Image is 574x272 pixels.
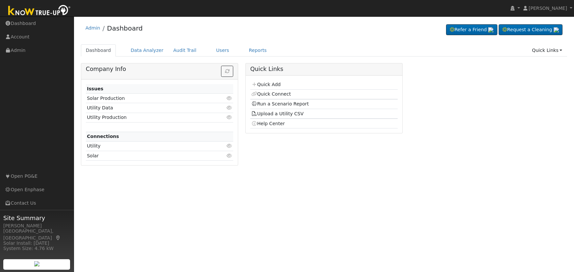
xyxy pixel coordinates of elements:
a: Admin [86,25,100,31]
a: Users [211,44,234,57]
td: Utility [86,141,210,151]
i: Click to view [226,115,232,120]
a: Reports [244,44,272,57]
div: [PERSON_NAME] [3,222,70,229]
img: retrieve [488,27,493,33]
i: Click to view [226,144,232,148]
a: Data Analyzer [126,44,168,57]
span: Site Summary [3,214,70,222]
a: Map [55,235,61,240]
a: Quick Links [527,44,567,57]
div: Solar Install: [DATE] [3,240,70,247]
i: Click to view [226,153,232,158]
span: [PERSON_NAME] [529,6,567,11]
a: Upload a Utility CSV [251,111,304,116]
h5: Quick Links [250,66,398,73]
td: Utility Production [86,113,210,122]
div: [GEOGRAPHIC_DATA], [GEOGRAPHIC_DATA] [3,228,70,241]
strong: Connections [87,134,119,139]
a: Quick Add [251,82,281,87]
h5: Company Info [86,66,234,73]
td: Solar Production [86,94,210,103]
a: Dashboard [107,24,143,32]
a: Run a Scenario Report [251,101,309,106]
i: Click to view [226,96,232,101]
a: Help Center [251,121,285,126]
img: Know True-Up [5,4,74,18]
td: Solar [86,151,210,161]
a: Request a Cleaning [499,24,562,35]
a: Refer a Friend [446,24,497,35]
img: retrieve [554,27,559,33]
img: retrieve [34,261,39,266]
a: Dashboard [81,44,116,57]
td: Utility Data [86,103,210,113]
div: System Size: 4.76 kW [3,245,70,252]
a: Quick Connect [251,91,291,97]
a: Audit Trail [168,44,201,57]
strong: Issues [87,86,103,91]
i: Click to view [226,105,232,110]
